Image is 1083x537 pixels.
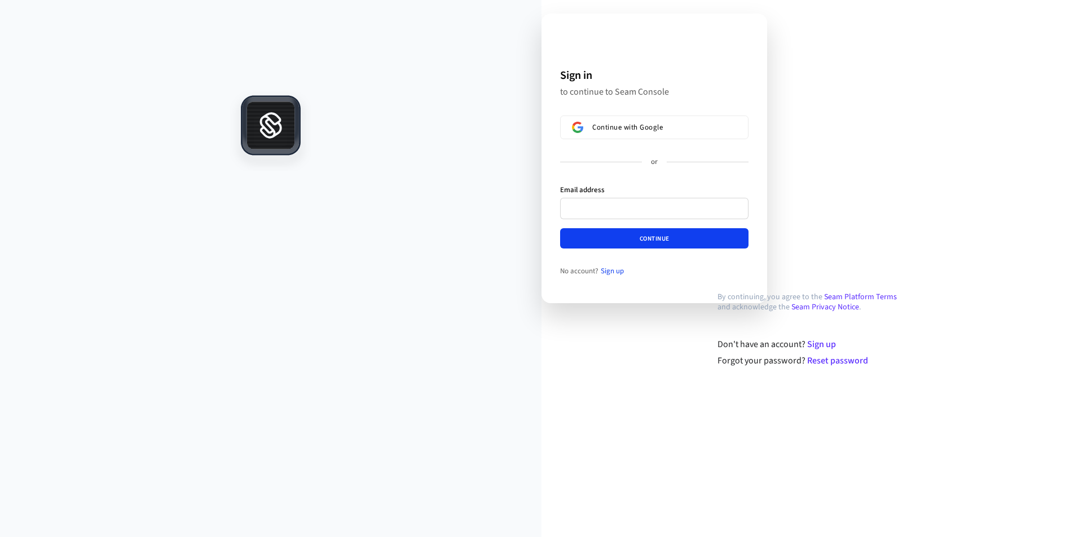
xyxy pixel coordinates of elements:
[807,354,868,367] a: Reset password
[717,354,908,367] div: Forgot your password?
[717,292,907,312] p: By continuing, you agree to the and acknowledge the .
[807,338,836,350] a: Sign up
[592,123,663,132] span: Continue with Google
[824,291,897,303] a: Seam Platform Terms
[717,338,908,351] div: Don't have an account?
[560,267,598,276] span: No account?
[601,267,624,276] a: Sign up
[560,116,749,139] button: Sign in with GoogleContinue with Google
[791,301,859,313] a: Seam Privacy Notice
[572,122,583,133] img: Sign in with Google
[560,67,749,84] h1: Sign in
[560,86,749,97] p: to continue to Seam Console
[560,185,605,196] label: Email address
[651,157,658,167] p: or
[560,228,749,248] button: Continue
